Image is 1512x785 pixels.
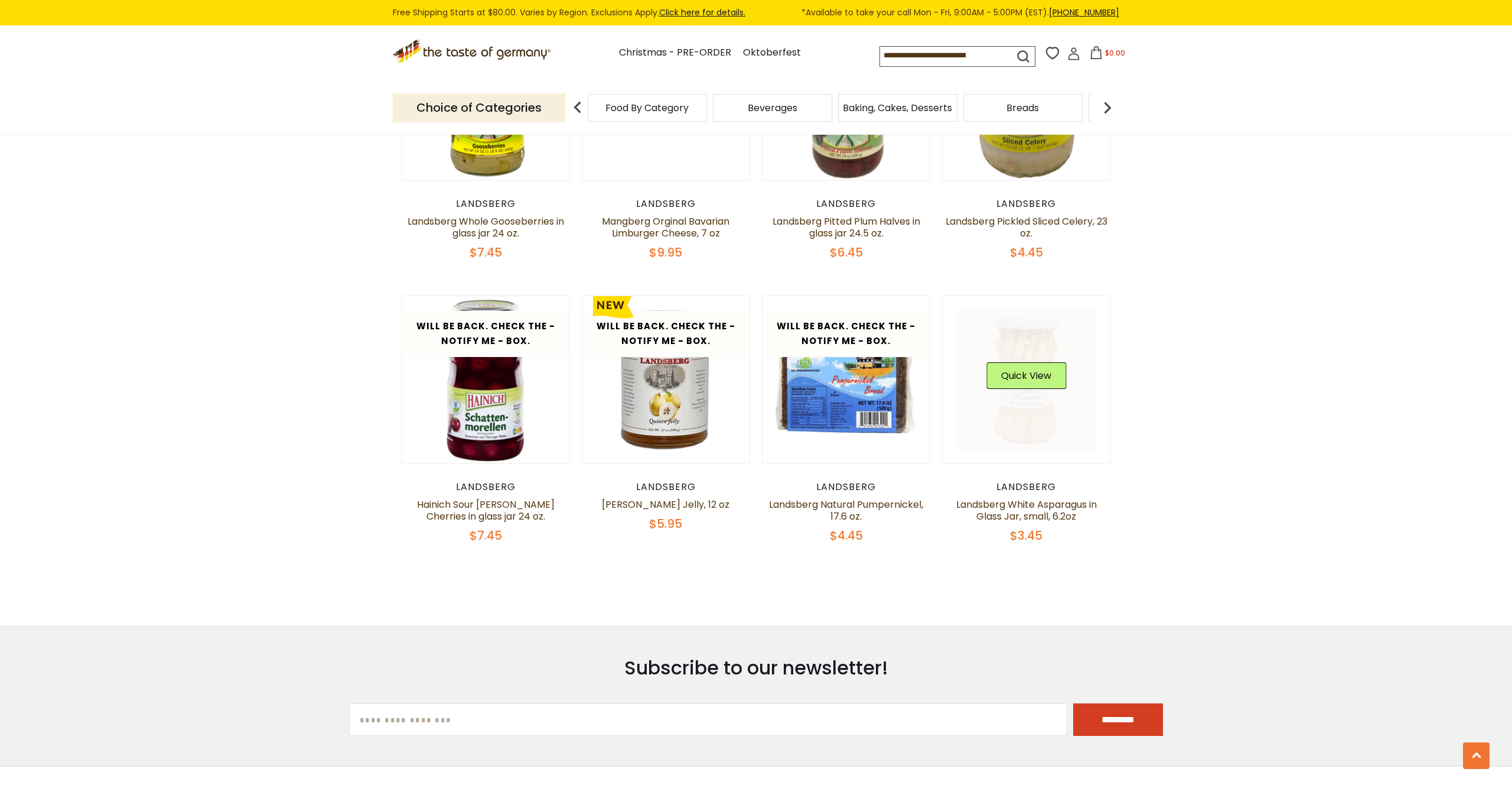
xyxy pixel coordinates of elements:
a: Oktoberfest [743,45,801,61]
div: Landsberg [762,198,930,210]
span: $5.95 [649,515,682,532]
a: Landsberg Natural Pumpernickel, 17.6 oz. [769,498,923,523]
h3: Subscribe to our newsletter! [349,656,1163,680]
span: $4.45 [830,527,863,544]
a: Hainich Sour [PERSON_NAME] Cherries in glass jar 24 oz. [417,498,555,523]
button: $0.00 [1083,46,1133,64]
img: previous arrow [566,96,589,119]
a: Landsberg Pickled Sliced Celery, 23 oz. [946,215,1107,240]
a: Breads [1006,103,1039,112]
img: Landsberg [943,296,1110,463]
span: $7.45 [470,527,502,544]
div: Landsberg [402,198,570,210]
span: $4.45 [1010,244,1043,261]
span: $9.95 [649,244,682,261]
div: Landsberg [942,481,1110,493]
div: Landsberg [942,198,1110,210]
div: Landsberg [402,481,570,493]
div: Landsberg [582,481,750,493]
button: Quick View [986,362,1066,389]
a: Baking, Cakes, Desserts [843,103,952,112]
span: $0.00 [1105,48,1125,58]
a: [PERSON_NAME] Jelly, 12 oz [602,498,729,511]
span: $6.45 [830,244,863,261]
a: Christmas - PRE-ORDER [619,45,731,61]
span: $3.45 [1010,527,1042,544]
p: Choice of Categories [393,93,565,122]
a: Food By Category [605,103,689,112]
div: Free Shipping Starts at $80.00. Varies by Region. Exclusions Apply. [393,6,1119,20]
img: next arrow [1096,96,1119,119]
span: *Available to take your call Mon - Fri, 9:00AM - 5:00PM (EST). [801,6,1119,20]
a: Mangberg Orginal Bavarian Limburger Cheese, 7 oz [602,215,729,240]
a: Landsberg Whole Gooseberries in glass jar 24 oz. [408,215,564,240]
img: Landsberg [582,296,750,463]
img: Landsberg [762,296,930,463]
a: Landsberg Pitted Plum Halves in glass jar 24.5 oz. [773,215,920,240]
a: Click here for details. [659,7,745,18]
a: Landsberg White Asparagus in Glass Jar, small, 6.2oz [956,498,1097,523]
a: [PHONE_NUMBER] [1049,7,1119,18]
img: Hainich [402,296,569,463]
span: $7.45 [470,244,502,261]
div: Landsberg [762,481,930,493]
div: Landsberg [582,198,750,210]
a: Beverages [748,103,797,112]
